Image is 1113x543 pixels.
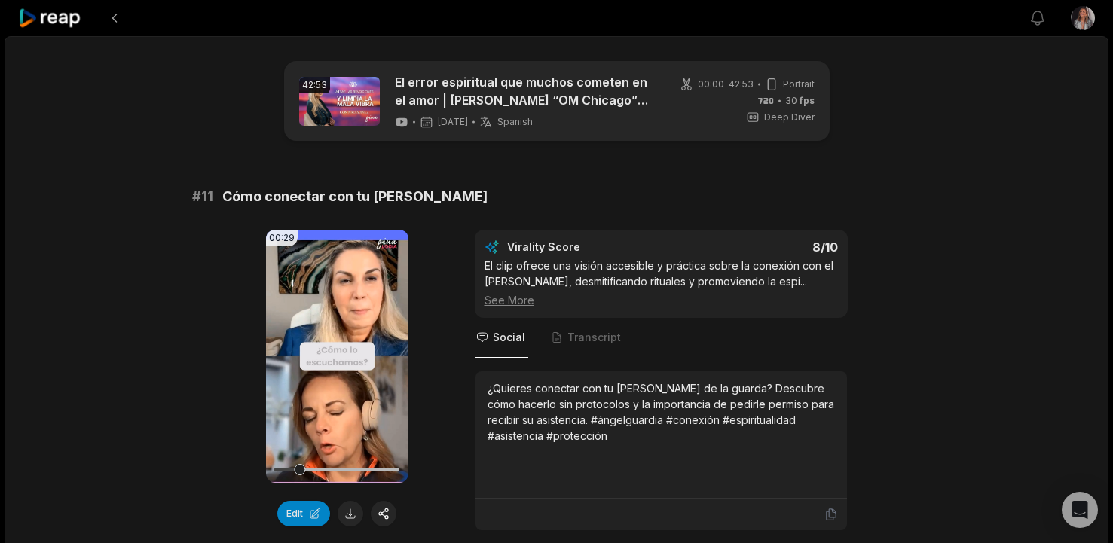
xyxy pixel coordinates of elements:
span: 00:00 - 42:53 [698,78,754,91]
span: Deep Diver [764,111,815,124]
span: 30 [785,94,815,108]
nav: Tabs [475,318,848,358]
div: Virality Score [507,239,669,255]
div: Open Intercom Messenger [1062,492,1098,528]
span: Cómo conectar con tu [PERSON_NAME] [222,186,488,207]
div: El clip ofrece una visión accesible y práctica sobre la conexión con el [PERSON_NAME], desmitific... [485,258,838,308]
span: # 11 [192,186,213,207]
span: Portrait [783,78,815,91]
span: fps [800,95,815,106]
span: Social [493,330,525,345]
div: See More [485,292,838,308]
a: El error espiritual que muchos cometen en el amor | [PERSON_NAME] “OM Chicago” en Ginalogía [395,73,655,109]
div: ¿Quieres conectar con tu [PERSON_NAME] de la guarda? Descubre cómo hacerlo sin protocolos y la im... [488,380,835,444]
div: 8 /10 [676,239,838,255]
span: [DATE] [438,116,468,128]
span: Spanish [497,116,533,128]
button: Edit [277,501,330,526]
video: Your browser does not support mp4 format. [266,230,408,483]
span: Transcript [567,330,621,345]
